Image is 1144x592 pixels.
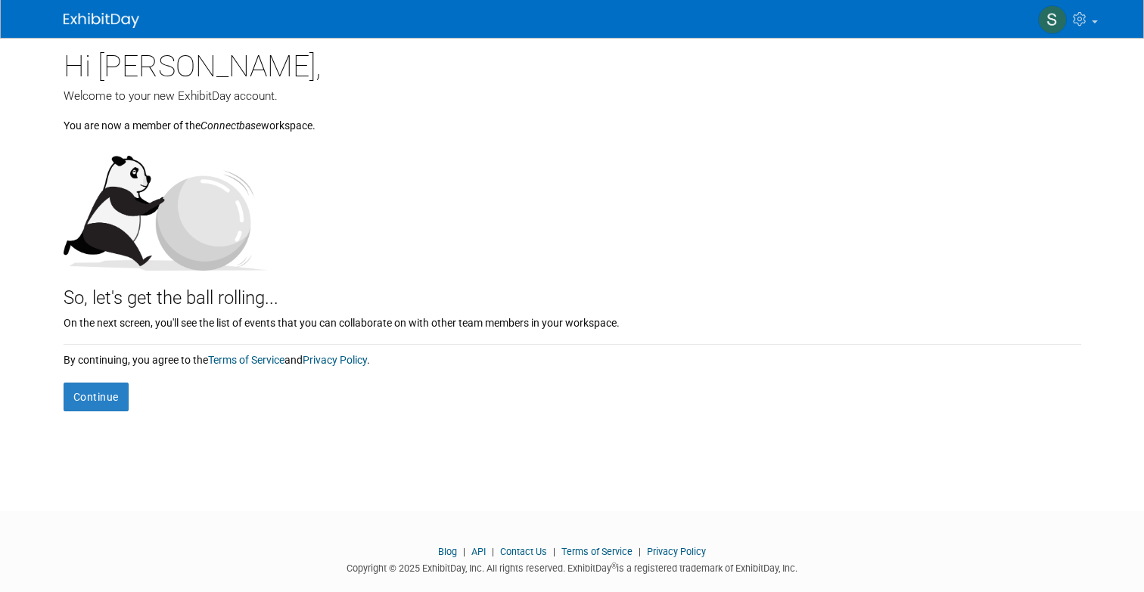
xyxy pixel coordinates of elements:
[471,546,486,557] a: API
[64,271,1081,311] div: So, let's get the ball rolling...
[64,104,1081,133] div: You are now a member of the workspace.
[64,383,129,411] button: Continue
[647,546,706,557] a: Privacy Policy
[459,546,469,557] span: |
[488,546,498,557] span: |
[64,311,1081,330] div: On the next screen, you'll see the list of events that you can collaborate on with other team mem...
[549,546,559,557] span: |
[438,546,457,557] a: Blog
[303,354,367,366] a: Privacy Policy
[64,38,1081,88] div: Hi [PERSON_NAME],
[64,13,139,28] img: ExhibitDay
[64,141,268,271] img: Let's get the ball rolling
[201,119,261,132] i: Connectbase
[611,562,617,570] sup: ®
[208,354,284,366] a: Terms of Service
[561,546,633,557] a: Terms of Service
[635,546,645,557] span: |
[64,88,1081,104] div: Welcome to your new ExhibitDay account.
[64,345,1081,367] div: By continuing, you agree to the and .
[1038,5,1067,34] img: Shivani York
[500,546,547,557] a: Contact Us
